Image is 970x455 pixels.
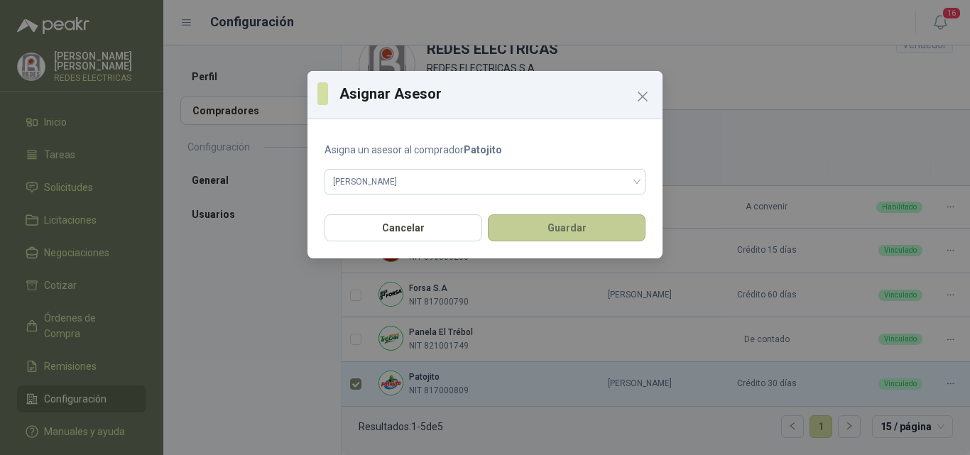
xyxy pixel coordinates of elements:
[325,214,482,241] button: Cancelar
[464,144,502,155] b: Patojito
[488,214,645,241] button: Guardar
[631,85,654,108] button: Close
[333,171,637,192] span: ALEXANDER VALENCIA ZAPATA
[339,83,653,104] h3: Asignar Asesor
[325,142,645,158] p: Asigna un asesor al comprador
